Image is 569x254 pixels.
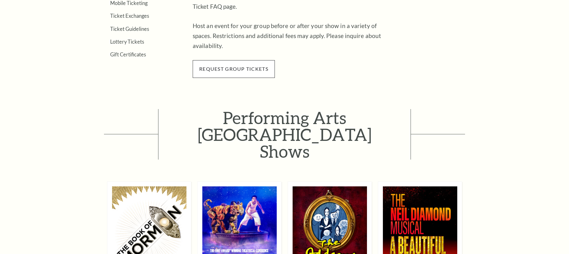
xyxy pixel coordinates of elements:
a: Lottery Tickets [110,39,144,45]
a: Gift Certificates [110,51,146,57]
span: request group tickets [193,60,275,78]
a: Ticket Exchanges [110,13,149,19]
a: request group tickets [193,65,275,72]
span: Host an event for your group before or after your show in a variety of spaces. Restrictions and a... [193,22,381,49]
a: Ticket Guidelines [110,26,149,32]
span: Performing Arts [GEOGRAPHIC_DATA] Shows [158,109,411,160]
